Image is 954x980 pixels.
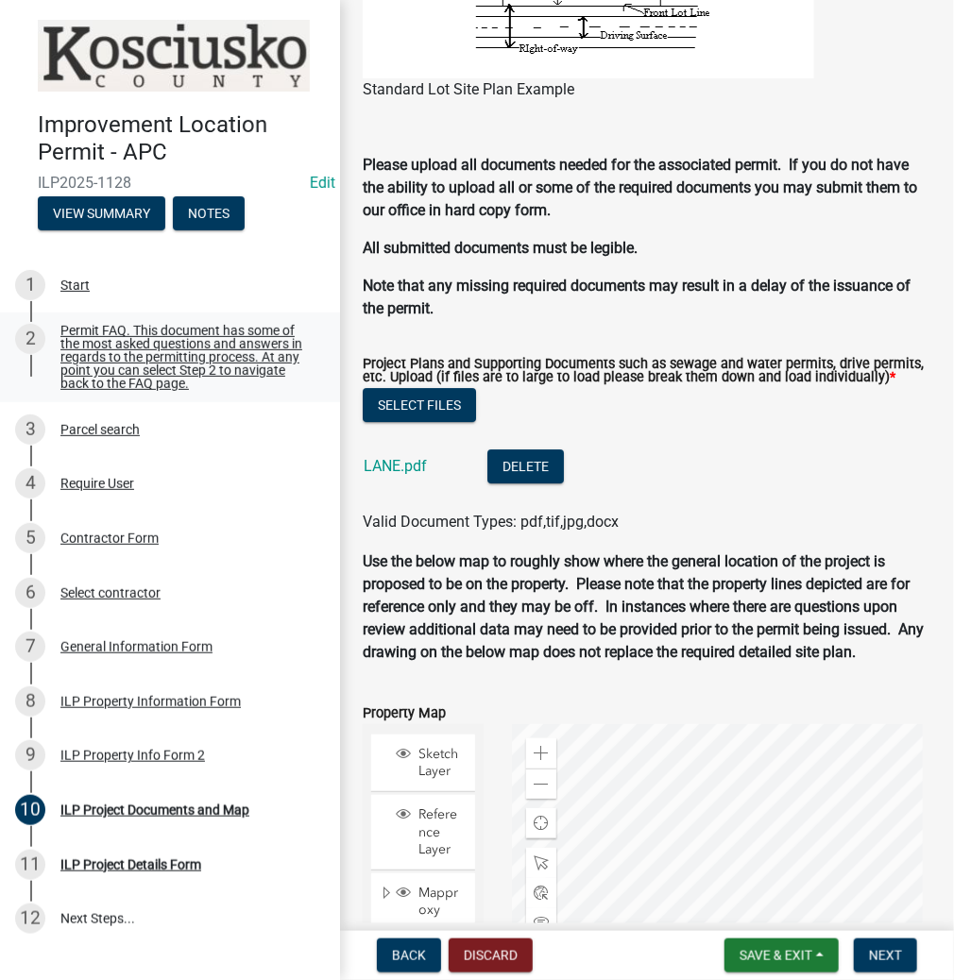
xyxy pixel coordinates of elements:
[173,207,245,222] wm-modal-confirm: Notes
[60,477,134,490] div: Require User
[60,858,201,871] div: ILP Project Details Form
[15,270,45,300] div: 1
[393,746,468,780] div: Sketch Layer
[724,938,839,972] button: Save & Exit
[60,640,213,653] div: General Information Form
[363,358,931,385] label: Project Plans and Supporting Documents such as sewage and water permits, drive permits, etc. Uplo...
[15,850,45,880] div: 11
[414,746,468,780] span: Sketch Layer
[392,948,426,963] span: Back
[369,730,477,936] ul: Layer List
[60,423,140,436] div: Parcel search
[15,468,45,498] div: 4
[15,740,45,770] div: 9
[371,735,475,792] li: Sketch Layer
[393,806,468,858] div: Reference Layer
[38,174,302,192] span: ILP2025-1128
[414,806,468,858] span: Reference Layer
[38,207,165,222] wm-modal-confirm: Summary
[393,885,468,919] div: Mapproxy
[854,938,917,972] button: Next
[364,457,427,475] a: LANE.pdf
[526,808,556,838] div: Find my location
[449,938,533,972] button: Discard
[363,707,446,720] label: Property Map
[371,873,475,931] li: Mapproxy
[15,578,45,608] div: 6
[15,414,45,445] div: 3
[60,586,161,600] div: Select contractor
[379,885,393,904] span: Expand
[15,324,45,354] div: 2
[15,904,45,934] div: 12
[363,277,911,317] strong: Note that any missing required documents may result in a delay of the issuance of the permit.
[60,279,90,292] div: Start
[869,948,902,963] span: Next
[363,156,917,219] strong: Please upload all documents needed for the associated permit. If you do not have the ability to u...
[15,795,45,825] div: 10
[60,532,159,545] div: Contractor Form
[526,738,556,769] div: Zoom in
[377,938,441,972] button: Back
[38,111,325,166] h4: Improvement Location Permit - APC
[487,459,564,477] wm-modal-confirm: Delete Document
[60,803,249,817] div: ILP Project Documents and Map
[38,20,310,92] img: Kosciusko County, Indiana
[487,449,564,483] button: Delete
[363,552,924,661] strong: Use the below map to roughly show where the general location of the project is proposed to be on ...
[173,196,245,230] button: Notes
[38,196,165,230] button: View Summary
[310,174,335,192] a: Edit
[526,769,556,799] div: Zoom out
[60,695,241,708] div: ILP Property Information Form
[15,686,45,717] div: 8
[363,78,931,101] figcaption: Standard Lot Site Plan Example
[15,632,45,662] div: 7
[60,324,310,390] div: Permit FAQ. This document has some of the most asked questions and answers in regards to the perm...
[363,513,619,531] span: Valid Document Types: pdf,tif,jpg,docx
[740,948,812,963] span: Save & Exit
[15,523,45,553] div: 5
[414,885,468,919] span: Mapproxy
[310,174,335,192] wm-modal-confirm: Edit Application Number
[60,749,205,762] div: ILP Property Info Form 2
[371,795,475,870] li: Reference Layer
[363,388,476,422] button: Select files
[363,239,638,257] strong: All submitted documents must be legible.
